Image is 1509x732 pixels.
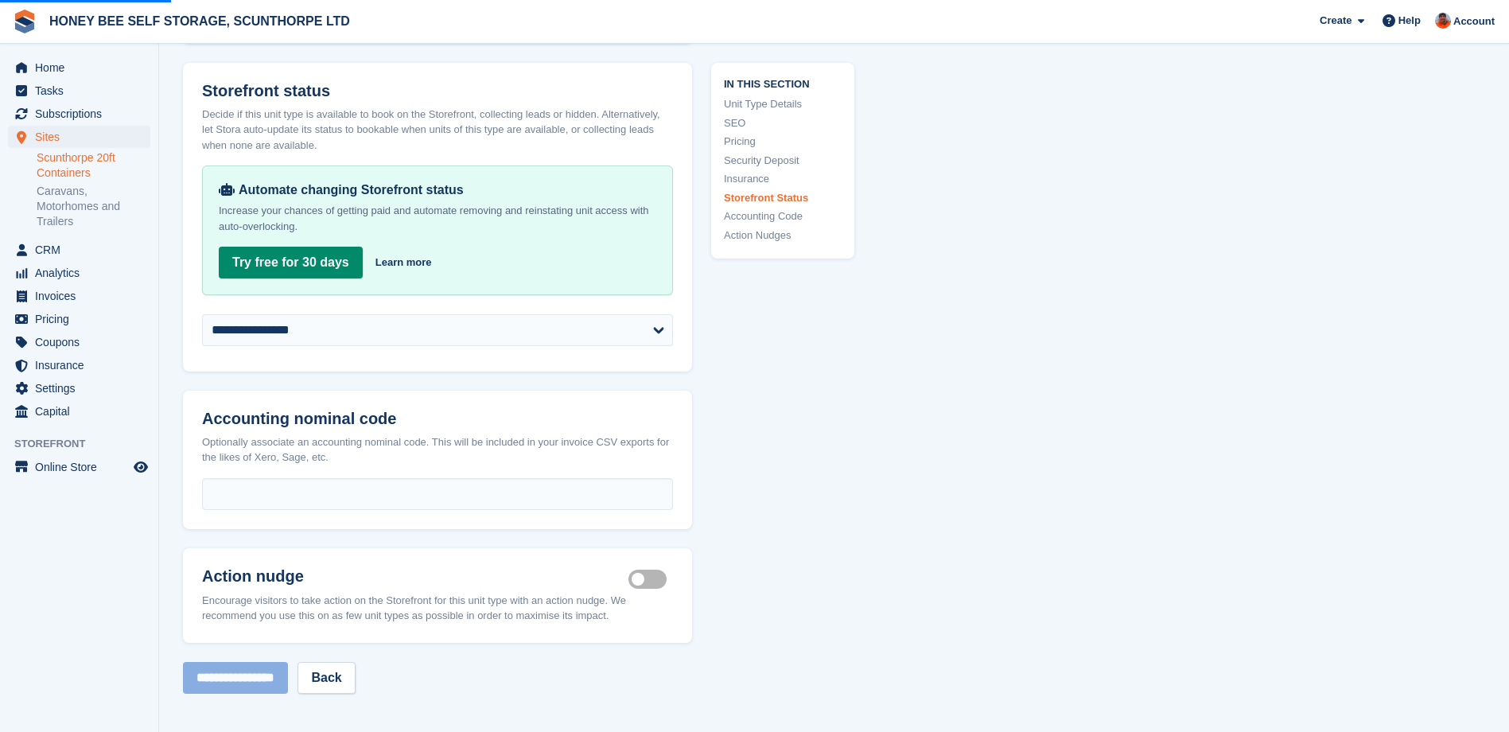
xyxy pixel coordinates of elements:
[202,82,673,100] h2: Storefront status
[219,182,656,198] div: Automate changing Storefront status
[8,400,150,422] a: menu
[724,208,842,224] a: Accounting Code
[37,184,150,229] a: Caravans, Motorhomes and Trailers
[8,80,150,102] a: menu
[35,400,130,422] span: Capital
[8,308,150,330] a: menu
[8,456,150,478] a: menu
[724,75,842,90] span: In this section
[35,377,130,399] span: Settings
[724,134,842,150] a: Pricing
[202,107,673,154] div: Decide if this unit type is available to book on the Storefront, collecting leads or hidden. Alte...
[35,331,130,353] span: Coupons
[724,189,842,205] a: Storefront Status
[1435,13,1451,29] img: Abbie Tucker
[35,456,130,478] span: Online Store
[8,354,150,376] a: menu
[35,308,130,330] span: Pricing
[8,377,150,399] a: menu
[35,239,130,261] span: CRM
[35,285,130,307] span: Invoices
[375,255,432,271] a: Learn more
[219,203,656,235] p: Increase your chances of getting paid and automate removing and reinstating unit access with auto...
[35,126,130,148] span: Sites
[35,103,130,125] span: Subscriptions
[8,239,150,261] a: menu
[8,262,150,284] a: menu
[131,457,150,477] a: Preview store
[8,285,150,307] a: menu
[724,171,842,187] a: Insurance
[35,262,130,284] span: Analytics
[8,126,150,148] a: menu
[35,80,130,102] span: Tasks
[202,567,628,586] h2: Action nudge
[724,115,842,130] a: SEO
[1398,13,1421,29] span: Help
[1320,13,1351,29] span: Create
[219,247,363,278] a: Try free for 30 days
[724,152,842,168] a: Security Deposit
[8,103,150,125] a: menu
[35,354,130,376] span: Insurance
[724,227,842,243] a: Action Nudges
[8,331,150,353] a: menu
[202,410,673,428] h2: Accounting nominal code
[628,578,673,580] label: Is active
[1453,14,1495,29] span: Account
[35,56,130,79] span: Home
[298,662,355,694] a: Back
[724,96,842,112] a: Unit Type Details
[37,150,150,181] a: Scunthorpe 20ft Containers
[202,434,673,465] div: Optionally associate an accounting nominal code. This will be included in your invoice CSV export...
[8,56,150,79] a: menu
[202,593,673,624] div: Encourage visitors to take action on the Storefront for this unit type with an action nudge. We r...
[14,436,158,452] span: Storefront
[43,8,356,34] a: HONEY BEE SELF STORAGE, SCUNTHORPE LTD
[13,10,37,33] img: stora-icon-8386f47178a22dfd0bd8f6a31ec36ba5ce8667c1dd55bd0f319d3a0aa187defe.svg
